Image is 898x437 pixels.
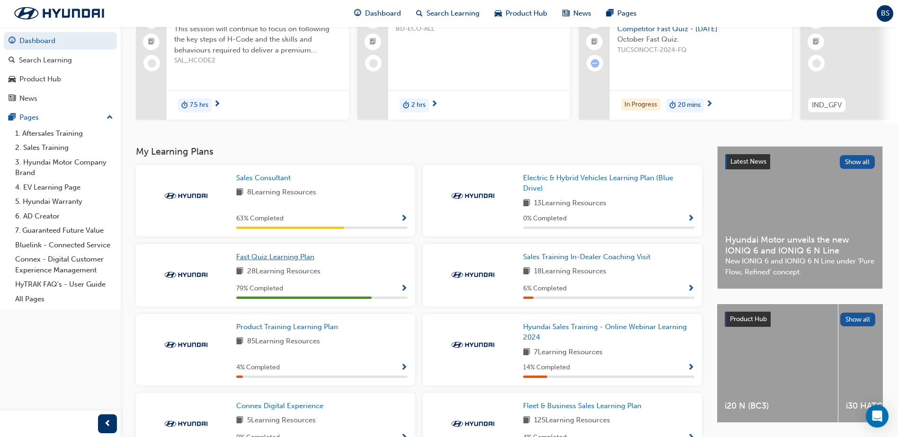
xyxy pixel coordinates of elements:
img: Trak [447,340,499,350]
span: Show Progress [687,364,694,372]
button: Show Progress [687,283,694,295]
div: Open Intercom Messenger [866,405,889,428]
div: Pages [19,112,39,123]
a: News [4,90,117,107]
a: Sales Consultant [236,173,294,184]
span: book-icon [236,415,243,427]
a: 3. Hyundai Motor Company Brand [11,155,117,180]
a: Bluelink - Connected Service [11,238,117,253]
span: booktick-icon [591,36,598,48]
span: next-icon [213,100,221,109]
span: 6 % Completed [523,283,567,294]
span: Search Learning [427,8,480,19]
span: Show Progress [687,215,694,223]
a: Connex Digital Experience [236,401,327,411]
span: 85 Learning Resources [247,336,320,348]
a: news-iconNews [555,4,599,23]
a: 147.50H-Code 2 - Essential Sales SkillsThis session will continue to focus on following the key s... [136,5,349,120]
button: Pages [4,109,117,126]
span: book-icon [236,266,243,278]
img: Trak [447,419,499,428]
span: Show Progress [400,215,408,223]
span: pages-icon [9,114,16,122]
span: 5 Learning Resources [247,415,316,427]
button: BS [877,5,893,22]
span: 125 Learning Resources [534,415,610,427]
a: Search Learning [4,52,117,69]
span: Fleet & Business Sales Learning Plan [523,402,641,410]
a: Product HubShow all [725,312,875,327]
a: car-iconProduct Hub [487,4,555,23]
span: New IONIQ 6 and IONIQ 6 N Line under ‘Pure Flow, Refined’ concept. [725,256,875,277]
span: This session will continue to focus on following the key steps of H-Code and the skills and behav... [174,24,341,56]
span: guage-icon [9,37,16,45]
div: News [19,93,37,104]
img: Trak [447,191,499,201]
span: 79 % Completed [236,283,283,294]
span: booktick-icon [148,36,155,48]
img: Trak [160,419,212,428]
img: Trak [447,270,499,280]
span: Show Progress [400,285,408,293]
button: DashboardSearch LearningProduct HubNews [4,30,117,109]
a: 6. AD Creator [11,209,117,224]
span: 2 hrs [411,100,426,111]
a: 2. Sales Training [11,140,117,155]
span: next-icon [431,100,438,109]
a: search-iconSearch Learning [409,4,487,23]
span: book-icon [523,266,530,278]
span: Product Hub [730,315,767,323]
span: news-icon [9,95,16,103]
a: 0Hyundai Eco Guide to EV & HybridBD-ECO-ALLduration-icon2 hrs [357,5,570,120]
span: guage-icon [354,8,361,19]
a: 7. Guaranteed Future Value [11,223,117,238]
span: learningRecordVerb_NONE-icon [148,59,156,68]
span: 7 Learning Resources [534,347,603,358]
span: Show Progress [400,364,408,372]
button: Show Progress [687,362,694,374]
span: 4 % Completed [236,362,280,373]
a: guage-iconDashboard [347,4,409,23]
span: 14 % Completed [523,362,570,373]
a: HyTRAK FAQ's - User Guide [11,277,117,292]
a: 5. Hyundai Warranty [11,194,117,209]
span: 28 Learning Resources [247,266,320,278]
span: Connex Digital Experience [236,402,323,410]
span: book-icon [236,187,243,199]
a: Sales Training In-Dealer Coaching Visit [523,252,654,262]
span: October Fast Quiz. [617,34,784,45]
span: Latest News [730,157,766,166]
span: Pages [617,8,637,19]
span: booktick-icon [813,36,819,48]
span: 18 Learning Resources [534,266,606,278]
span: learningRecordVerb_NONE-icon [812,59,821,68]
a: Fast Quiz Learning Plan [236,252,318,262]
span: i20 N (BC3) [725,401,830,411]
a: Hyundai Sales Training - Online Webinar Learning 2024 [523,322,694,343]
span: Hyundai Motor unveils the new IONIQ 6 and IONIQ 6 N Line [725,235,875,256]
button: Show all [840,313,876,326]
a: Product Training Learning Plan [236,322,342,332]
span: learningRecordVerb_ATTEMPT-icon [591,59,599,68]
a: i20 N (BC3) [717,304,838,422]
span: 7.5 hrs [190,100,208,111]
a: Connex - Digital Customer Experience Management [11,252,117,277]
h3: My Learning Plans [136,146,702,157]
span: news-icon [562,8,569,19]
span: booktick-icon [370,36,376,48]
span: Dashboard [365,8,401,19]
button: Show Progress [687,213,694,225]
span: 0 % Completed [523,213,567,224]
button: Show Progress [400,213,408,225]
a: Latest NewsShow allHyundai Motor unveils the new IONIQ 6 and IONIQ 6 N LineNew IONIQ 6 and IONIQ ... [717,146,883,289]
a: Trak [5,3,114,23]
span: 8 Learning Resources [247,187,316,199]
span: Product Hub [506,8,547,19]
span: Product Training Learning Plan [236,323,338,331]
a: All Pages [11,292,117,306]
span: search-icon [9,56,15,65]
span: book-icon [523,347,530,358]
span: pages-icon [606,8,613,19]
img: Trak [160,270,212,280]
span: book-icon [523,415,530,427]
